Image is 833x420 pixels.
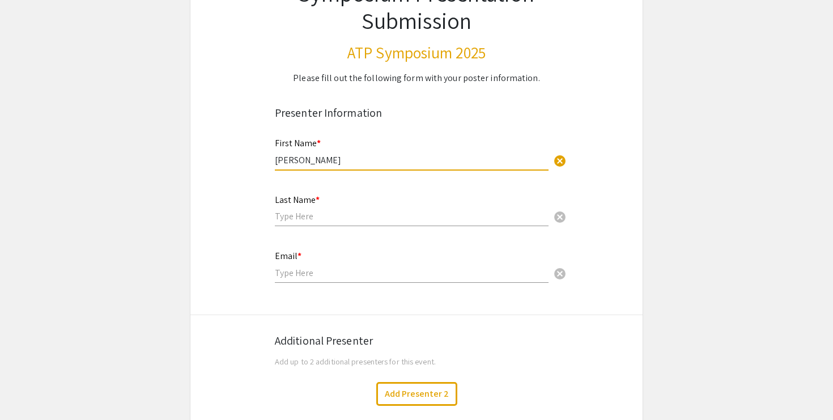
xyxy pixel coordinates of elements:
button: Clear [549,149,571,171]
div: Please fill out the following form with your poster information. [245,71,588,85]
span: cancel [553,154,567,168]
mat-label: Email [275,250,301,262]
span: cancel [553,210,567,224]
input: Type Here [275,154,549,166]
mat-label: First Name [275,137,321,149]
button: Clear [549,262,571,285]
button: Clear [549,205,571,228]
input: Type Here [275,210,549,222]
iframe: Chat [8,369,48,411]
button: Add Presenter 2 [376,382,457,406]
div: Additional Presenter [275,332,558,349]
span: cancel [553,267,567,281]
input: Type Here [275,267,549,279]
mat-label: Last Name [275,194,320,206]
span: Add up to 2 additional presenters for this event. [275,356,436,367]
h3: ATP Symposium 2025 [245,43,588,62]
div: Presenter Information [275,104,558,121]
